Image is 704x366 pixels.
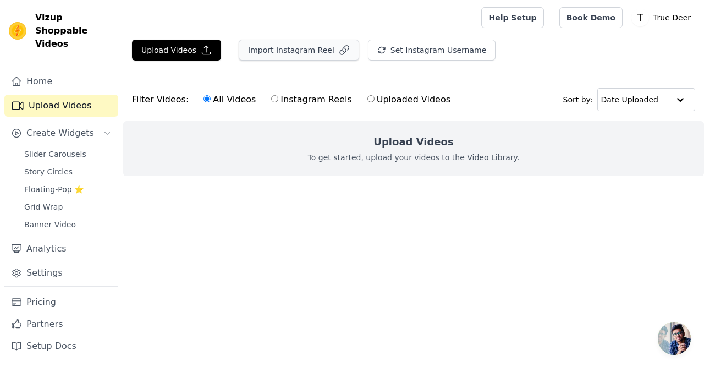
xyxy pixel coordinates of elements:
[24,184,84,195] span: Floating-Pop ⭐
[18,217,118,232] a: Banner Video
[631,8,695,28] button: T True Deer
[563,88,696,111] div: Sort by:
[649,8,695,28] p: True Deer
[18,199,118,215] a: Grid Wrap
[9,22,26,40] img: Vizup
[4,70,118,92] a: Home
[271,95,278,102] input: Instagram Reels
[18,164,118,179] a: Story Circles
[24,149,86,160] span: Slider Carousels
[35,11,114,51] span: Vizup Shoppable Videos
[132,87,457,112] div: Filter Videos:
[239,40,359,61] button: Import Instagram Reel
[18,182,118,197] a: Floating-Pop ⭐
[4,238,118,260] a: Analytics
[4,291,118,313] a: Pricing
[373,134,453,150] h2: Upload Videos
[18,146,118,162] a: Slider Carousels
[637,12,643,23] text: T
[271,92,352,107] label: Instagram Reels
[367,92,451,107] label: Uploaded Videos
[132,40,221,61] button: Upload Videos
[4,122,118,144] button: Create Widgets
[658,322,691,355] a: Open chat
[4,262,118,284] a: Settings
[4,335,118,357] a: Setup Docs
[481,7,543,28] a: Help Setup
[26,127,94,140] span: Create Widgets
[368,40,496,61] button: Set Instagram Username
[4,313,118,335] a: Partners
[308,152,520,163] p: To get started, upload your videos to the Video Library.
[24,201,63,212] span: Grid Wrap
[24,166,73,177] span: Story Circles
[4,95,118,117] a: Upload Videos
[367,95,375,102] input: Uploaded Videos
[203,92,256,107] label: All Videos
[559,7,623,28] a: Book Demo
[24,219,76,230] span: Banner Video
[204,95,211,102] input: All Videos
